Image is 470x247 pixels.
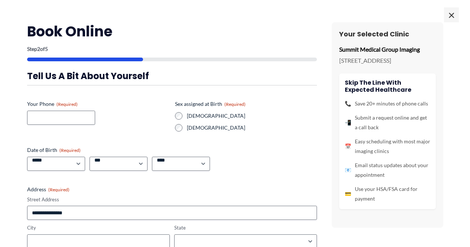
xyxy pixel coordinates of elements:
span: 📲 [345,118,351,127]
span: (Required) [224,101,246,107]
span: (Required) [56,101,78,107]
label: Your Phone [27,100,169,108]
p: [STREET_ADDRESS] [339,55,436,66]
legend: Date of Birth [27,146,81,154]
span: × [444,7,459,22]
p: Step of [27,46,317,52]
span: (Required) [59,147,81,153]
label: [DEMOGRAPHIC_DATA] [187,112,317,120]
h2: Book Online [27,22,317,40]
span: 📞 [345,99,351,108]
span: 5 [45,46,48,52]
h4: Skip the line with Expected Healthcare [345,79,430,93]
span: 2 [37,46,40,52]
span: 📧 [345,165,351,175]
legend: Address [27,186,69,193]
li: Easy scheduling with most major imaging clinics [345,137,430,156]
p: Summit Medical Group Imaging [339,44,436,55]
label: Street Address [27,196,317,203]
label: City [27,224,170,231]
li: Use your HSA/FSA card for payment [345,184,430,204]
span: (Required) [48,187,69,192]
li: Submit a request online and get a call back [345,113,430,132]
span: 💳 [345,189,351,199]
li: Email status updates about your appointment [345,160,430,180]
h3: Tell us a bit about yourself [27,70,317,82]
h3: Your Selected Clinic [339,30,436,38]
label: State [174,224,317,231]
li: Save 20+ minutes of phone calls [345,99,430,108]
legend: Sex assigned at Birth [175,100,246,108]
span: 📅 [345,142,351,151]
label: [DEMOGRAPHIC_DATA] [187,124,317,131]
